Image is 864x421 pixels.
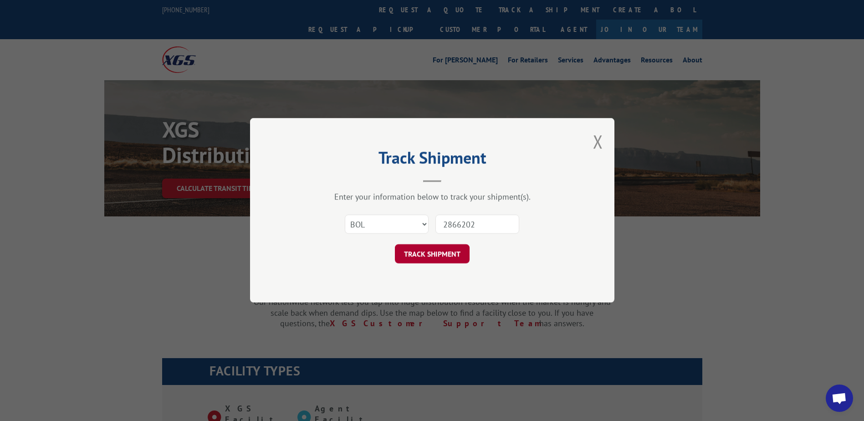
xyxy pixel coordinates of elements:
[593,129,603,154] button: Close modal
[395,245,470,264] button: TRACK SHIPMENT
[296,151,569,169] h2: Track Shipment
[826,385,853,412] div: Open chat
[435,215,519,234] input: Number(s)
[296,192,569,202] div: Enter your information below to track your shipment(s).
